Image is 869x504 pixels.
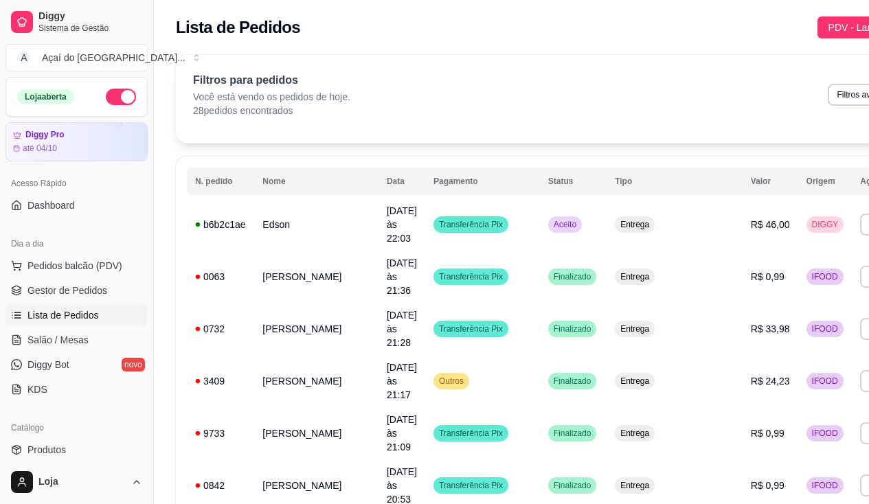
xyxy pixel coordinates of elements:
[5,304,148,326] a: Lista de Pedidos
[42,51,185,65] div: Açaí do [GEOGRAPHIC_DATA] ...
[387,414,417,453] span: [DATE] às 21:09
[5,44,148,71] button: Select a team
[436,376,466,387] span: Outros
[387,310,417,348] span: [DATE] às 21:28
[751,323,790,334] span: R$ 33,98
[751,480,785,491] span: R$ 0,99
[27,308,99,322] span: Lista de Pedidos
[195,322,246,336] div: 0732
[27,333,89,347] span: Salão / Mesas
[5,466,148,499] button: Loja
[106,89,136,105] button: Alterar Status
[25,130,65,140] article: Diggy Pro
[5,279,148,301] a: Gestor de Pedidos
[38,476,126,488] span: Loja
[607,168,743,195] th: Tipo
[193,72,350,89] p: Filtros para pedidos
[5,255,148,277] button: Pedidos balcão (PDV)
[809,271,841,282] span: IFOOD
[743,168,798,195] th: Valor
[551,480,594,491] span: Finalizado
[17,51,31,65] span: A
[387,205,417,244] span: [DATE] às 22:03
[798,168,853,195] th: Origem
[809,323,841,334] span: IFOOD
[17,89,74,104] div: Loja aberta
[751,219,790,230] span: R$ 46,00
[23,143,57,154] article: até 04/10
[193,90,350,104] p: Você está vendo os pedidos de hoje.
[751,271,785,282] span: R$ 0,99
[5,354,148,376] a: Diggy Botnovo
[809,376,841,387] span: IFOOD
[254,168,379,195] th: Nome
[5,233,148,255] div: Dia a dia
[27,284,107,297] span: Gestor de Pedidos
[176,16,300,38] h2: Lista de Pedidos
[618,376,652,387] span: Entrega
[618,219,652,230] span: Entrega
[551,376,594,387] span: Finalizado
[187,168,254,195] th: N. pedido
[540,168,607,195] th: Status
[436,480,506,491] span: Transferência Pix
[436,428,506,439] span: Transferência Pix
[195,479,246,492] div: 0842
[38,10,142,23] span: Diggy
[5,194,148,216] a: Dashboard
[751,428,785,439] span: R$ 0,99
[618,271,652,282] span: Entrega
[5,329,148,351] a: Salão / Mesas
[254,251,379,303] td: [PERSON_NAME]
[379,168,425,195] th: Data
[38,23,142,34] span: Sistema de Gestão
[195,374,246,388] div: 3409
[436,323,506,334] span: Transferência Pix
[618,428,652,439] span: Entrega
[751,376,790,387] span: R$ 24,23
[5,172,148,194] div: Acesso Rápido
[387,362,417,400] span: [DATE] às 21:17
[551,271,594,282] span: Finalizado
[436,219,506,230] span: Transferência Pix
[195,270,246,284] div: 0063
[5,439,148,461] a: Produtos
[195,218,246,231] div: b6b2c1ae
[5,122,148,161] a: Diggy Proaté 04/10
[5,417,148,439] div: Catálogo
[27,358,69,371] span: Diggy Bot
[5,378,148,400] a: KDS
[27,259,122,273] span: Pedidos balcão (PDV)
[425,168,540,195] th: Pagamento
[551,428,594,439] span: Finalizado
[27,382,47,396] span: KDS
[254,198,379,251] td: Edson
[193,104,350,117] p: 28 pedidos encontrados
[809,219,842,230] span: DIGGY
[387,257,417,296] span: [DATE] às 21:36
[27,198,75,212] span: Dashboard
[27,443,66,457] span: Produtos
[195,426,246,440] div: 9733
[436,271,506,282] span: Transferência Pix
[618,323,652,334] span: Entrega
[551,219,579,230] span: Aceito
[254,355,379,407] td: [PERSON_NAME]
[618,480,652,491] span: Entrega
[5,5,148,38] a: DiggySistema de Gestão
[551,323,594,334] span: Finalizado
[254,303,379,355] td: [PERSON_NAME]
[254,407,379,459] td: [PERSON_NAME]
[809,428,841,439] span: IFOOD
